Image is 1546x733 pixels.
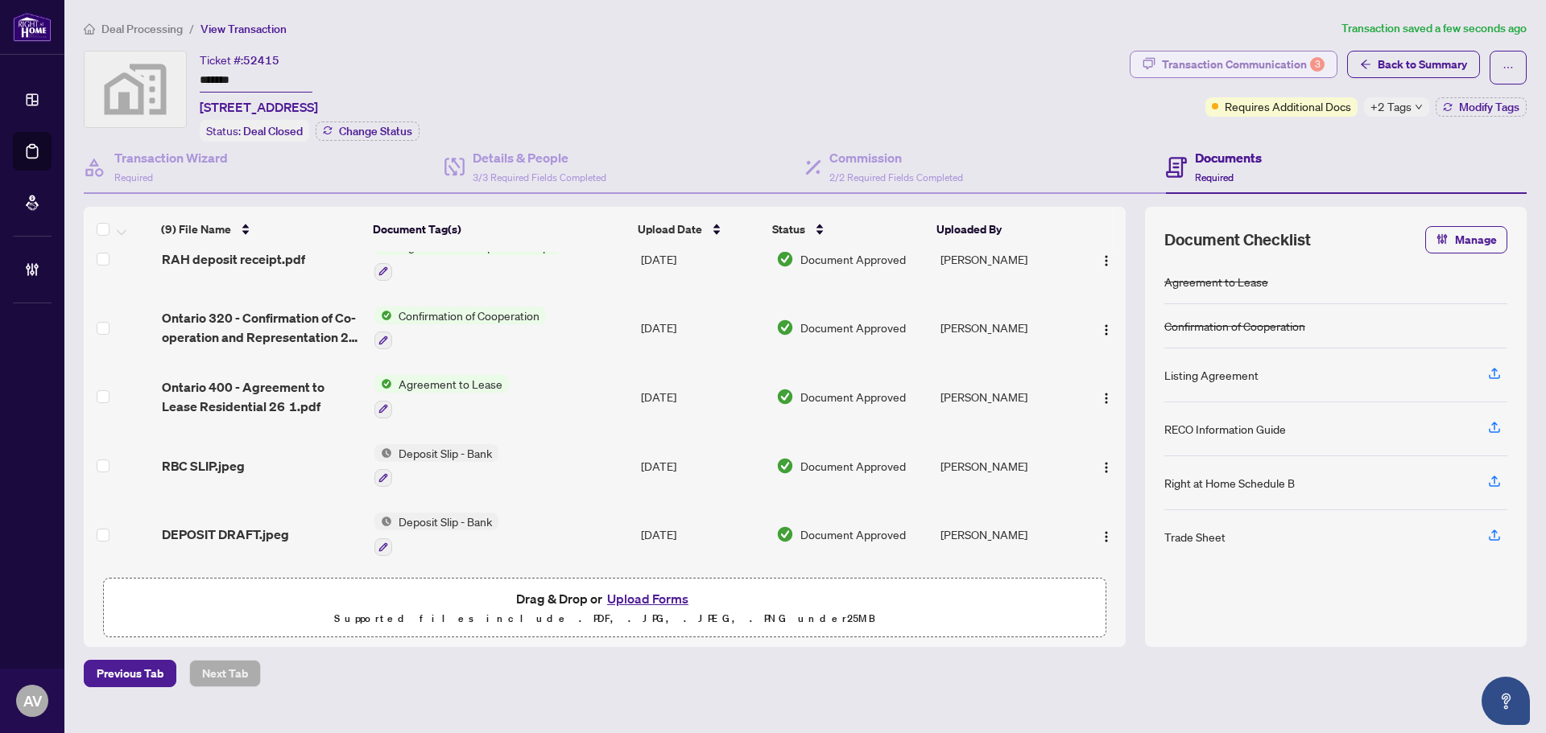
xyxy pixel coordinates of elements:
span: 2/2 Required Fields Completed [829,171,963,183]
span: home [84,23,95,35]
td: [PERSON_NAME] [934,500,1079,569]
span: Document Approved [800,250,906,268]
span: down [1415,103,1423,111]
img: Status Icon [374,307,392,324]
div: Transaction Communication [1162,51,1325,77]
span: 52415 [243,53,279,68]
td: [DATE] [635,500,770,569]
span: Requires Additional Docs [1225,97,1351,115]
img: Status Icon [374,513,392,530]
span: Document Checklist [1164,229,1311,251]
span: arrow-left [1360,59,1371,70]
img: Document Status [776,457,794,475]
button: Logo [1093,315,1119,340]
span: Drag & Drop orUpload FormsSupported files include .PDF, .JPG, .JPEG, .PNG under25MB [104,579,1106,638]
span: DEPOSIT DRAFT.jpeg [162,525,289,544]
button: Previous Tab [84,660,176,687]
button: Manage [1425,226,1507,253]
img: Logo [1100,461,1113,474]
td: [DATE] [635,362,770,431]
article: Transaction saved a few seconds ago [1341,19,1527,38]
span: RBC SLIP.jpeg [162,456,245,476]
h4: Documents [1195,148,1262,167]
span: Back to Summary [1378,51,1467,77]
img: Logo [1100,530,1113,543]
span: Upload Date [638,220,702,238]
th: Document Tag(s) [366,207,631,252]
p: Supported files include .PDF, .JPG, .JPEG, .PNG under 25 MB [114,609,1096,628]
span: Required [1195,171,1234,183]
div: Trade Sheet [1164,528,1226,546]
td: [PERSON_NAME] [934,362,1079,431]
span: Modify Tags [1459,101,1519,113]
td: [DATE] [635,431,770,500]
td: [PERSON_NAME] [934,431,1079,500]
span: Ontario 400 - Agreement to Lease Residential 26 1.pdf [162,377,362,416]
span: Document Approved [800,525,906,543]
span: 3/3 Required Fields Completed [473,171,606,183]
span: +2 Tags [1370,97,1412,116]
img: Status Icon [374,444,392,462]
button: Back to Summary [1347,51,1480,78]
td: [DATE] [635,224,770,294]
h4: Commission [829,148,963,167]
span: Deal Processing [101,22,183,36]
button: Change Status [316,121,420,141]
span: (9) File Name [161,220,231,238]
img: Logo [1100,254,1113,267]
th: (9) File Name [155,207,366,252]
button: Logo [1093,246,1119,272]
img: Status Icon [374,375,392,393]
button: Status IconDeposit Slip - Bank [374,444,498,488]
span: Document Approved [800,457,906,475]
img: Document Status [776,388,794,406]
button: Next Tab [189,660,261,687]
span: Document Approved [800,319,906,336]
span: Document Approved [800,388,906,406]
span: Confirmation of Cooperation [392,307,546,324]
span: Required [114,171,153,183]
span: RAH deposit receipt.pdf [162,249,305,269]
div: Status: [200,120,309,142]
th: Status [766,207,929,252]
span: AV [23,690,42,712]
button: Logo [1093,384,1119,410]
h4: Details & People [473,148,606,167]
button: Modify Tags [1436,97,1527,117]
span: Status [772,220,805,238]
div: RECO Information Guide [1164,420,1286,438]
img: logo [13,12,52,42]
span: Deal Closed [243,124,303,138]
span: Deposit Slip - Bank [392,513,498,530]
span: Manage [1455,227,1497,253]
img: Document Status [776,250,794,268]
div: Ticket #: [200,51,279,69]
span: Previous Tab [97,661,163,686]
span: Agreement to Lease [392,375,509,393]
button: Transaction Communication3 [1130,51,1337,78]
td: [PERSON_NAME] [934,294,1079,363]
span: Change Status [339,126,412,137]
button: Logo [1093,453,1119,479]
button: Logo [1093,521,1119,547]
div: Confirmation of Cooperation [1164,317,1305,335]
button: Status IconDeposit Slip - Bank [374,513,498,556]
img: Logo [1100,323,1113,336]
button: Status IconRight at Home Deposit Receipt [374,237,560,281]
span: Deposit Slip - Bank [392,444,498,462]
button: Upload Forms [602,588,693,609]
button: Status IconConfirmation of Cooperation [374,307,546,350]
img: Logo [1100,392,1113,405]
span: ellipsis [1503,62,1514,73]
div: Right at Home Schedule B [1164,474,1295,492]
h4: Transaction Wizard [114,148,228,167]
div: 3 [1310,57,1325,72]
th: Upload Date [631,207,766,252]
img: Document Status [776,525,794,543]
span: Drag & Drop or [516,588,693,609]
img: Document Status [776,319,794,336]
img: svg%3e [85,51,186,127]
div: Listing Agreement [1164,366,1259,384]
button: Open asap [1482,677,1530,725]
td: [DATE] [635,294,770,363]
